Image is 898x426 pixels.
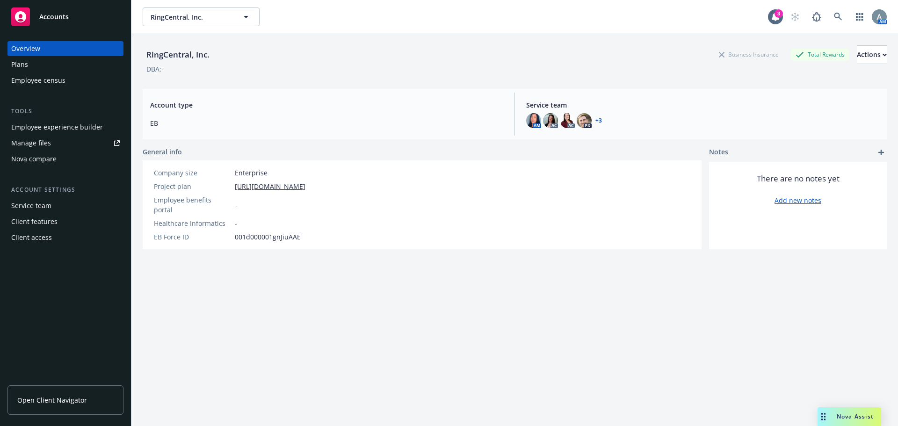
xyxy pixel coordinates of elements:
[11,41,40,56] div: Overview
[7,107,123,116] div: Tools
[7,120,123,135] a: Employee experience builder
[11,152,57,166] div: Nova compare
[143,49,213,61] div: RingCentral, Inc.
[857,46,887,64] div: Actions
[143,147,182,157] span: General info
[543,113,558,128] img: photo
[818,407,881,426] button: Nova Assist
[786,7,804,26] a: Start snowing
[11,73,65,88] div: Employee census
[709,147,728,158] span: Notes
[757,173,840,184] span: There are no notes yet
[235,181,305,191] a: [URL][DOMAIN_NAME]
[154,168,231,178] div: Company size
[235,218,237,228] span: -
[150,118,503,128] span: EB
[595,118,602,123] a: +3
[526,113,541,128] img: photo
[11,120,103,135] div: Employee experience builder
[235,200,237,210] span: -
[11,57,28,72] div: Plans
[11,230,52,245] div: Client access
[791,49,849,60] div: Total Rewards
[775,195,821,205] a: Add new notes
[235,168,268,178] span: Enterprise
[560,113,575,128] img: photo
[7,198,123,213] a: Service team
[7,4,123,30] a: Accounts
[775,9,783,18] div: 3
[7,57,123,72] a: Plans
[17,395,87,405] span: Open Client Navigator
[577,113,592,128] img: photo
[872,9,887,24] img: photo
[39,13,69,21] span: Accounts
[11,198,51,213] div: Service team
[7,41,123,56] a: Overview
[143,7,260,26] button: RingCentral, Inc.
[876,147,887,158] a: add
[154,195,231,215] div: Employee benefits portal
[235,232,301,242] span: 001d000001gnJiuAAE
[154,232,231,242] div: EB Force ID
[154,218,231,228] div: Healthcare Informatics
[7,230,123,245] a: Client access
[11,214,58,229] div: Client features
[526,100,879,110] span: Service team
[829,7,847,26] a: Search
[818,407,829,426] div: Drag to move
[11,136,51,151] div: Manage files
[150,100,503,110] span: Account type
[146,64,164,74] div: DBA: -
[850,7,869,26] a: Switch app
[857,45,887,64] button: Actions
[714,49,783,60] div: Business Insurance
[7,136,123,151] a: Manage files
[7,185,123,195] div: Account settings
[7,152,123,166] a: Nova compare
[807,7,826,26] a: Report a Bug
[151,12,232,22] span: RingCentral, Inc.
[7,73,123,88] a: Employee census
[154,181,231,191] div: Project plan
[7,214,123,229] a: Client features
[837,412,874,420] span: Nova Assist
